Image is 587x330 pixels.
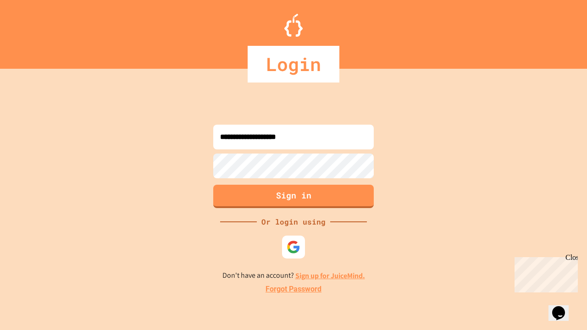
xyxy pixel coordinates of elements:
a: Forgot Password [266,284,321,295]
iframe: chat widget [548,293,578,321]
img: Logo.svg [284,14,303,37]
p: Don't have an account? [222,270,365,281]
a: Sign up for JuiceMind. [295,271,365,280]
div: Login [248,46,339,82]
button: Sign in [213,185,374,208]
img: google-icon.svg [287,240,300,254]
iframe: chat widget [511,253,578,292]
div: Chat with us now!Close [4,4,63,58]
div: Or login using [257,216,330,227]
